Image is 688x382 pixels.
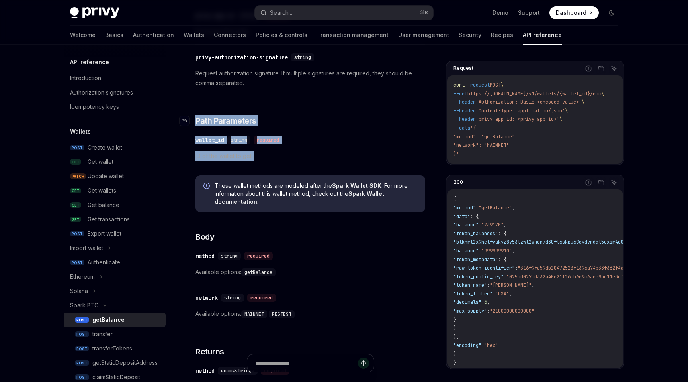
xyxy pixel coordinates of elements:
[596,63,606,74] button: Copy the contents from the code block
[609,63,619,74] button: Ask AI
[470,125,476,131] span: '{
[453,342,481,349] span: "encoding"
[596,177,606,188] button: Copy the contents from the code block
[195,294,218,302] div: network
[453,360,456,366] span: }
[453,116,476,122] span: --header
[88,215,130,224] div: Get transactions
[465,82,490,88] span: --request
[504,222,506,228] span: ,
[231,137,247,143] span: string
[481,248,512,254] span: "999999910"
[70,301,98,310] div: Spark BTC
[241,268,276,276] code: getBalance
[453,196,456,202] span: {
[105,26,123,45] a: Basics
[501,82,504,88] span: \
[195,136,224,144] div: wallet_id
[70,173,86,179] span: PATCH
[398,26,449,45] a: User management
[484,342,498,349] span: "hex"
[70,217,81,223] span: GET
[64,71,166,85] a: Introduction
[75,317,89,323] span: POST
[451,177,465,187] div: 200
[453,222,479,228] span: "balance"
[92,315,125,325] div: getBalance
[420,10,428,16] span: ⌘ K
[64,100,166,114] a: Idempotency keys
[453,99,476,105] span: --header
[75,346,89,352] span: POST
[453,351,456,357] span: }
[269,310,295,318] code: REGTEST
[453,142,509,148] span: "network": "MAINNET"
[64,85,166,100] a: Authorization signatures
[453,299,481,305] span: "decimals"
[453,274,504,280] span: "token_public_key"
[64,341,166,356] a: POSTtransferTokens
[247,294,276,302] div: required
[70,202,81,208] span: GET
[479,205,512,211] span: "getBalance"
[92,344,132,353] div: transferTokens
[582,99,584,105] span: \
[487,282,490,288] span: :
[64,212,166,226] a: GETGet transactions
[490,308,534,314] span: "21000000000000"
[75,360,89,366] span: POST
[453,108,476,114] span: --header
[64,313,166,327] a: POSTgetBalance
[495,291,509,297] span: "USA"
[453,239,640,245] span: "btknrt1x9helfvakyz8y53lzwt2wjen7d30ft6skpu69eydvndqt5uxsr4q0zvugn"
[64,198,166,212] a: GETGet balance
[92,329,113,339] div: transfer
[493,291,495,297] span: :
[195,115,256,126] span: Path Parameters
[70,260,84,266] span: POST
[605,6,618,19] button: Toggle dark mode
[453,248,479,254] span: "balance"
[180,115,195,126] a: Navigate to header
[195,69,425,88] span: Request authorization signature. If multiple signatures are required, they should be comma separa...
[453,291,493,297] span: "token_ticker"
[88,258,120,267] div: Authenticate
[241,310,267,318] code: MAINNET
[88,200,119,210] div: Get balance
[70,88,133,97] div: Authorization signatures
[214,26,246,45] a: Connectors
[559,116,562,122] span: \
[453,256,498,263] span: "token_metadata"
[453,82,465,88] span: curl
[453,213,470,220] span: "data"
[498,230,506,237] span: : {
[92,358,158,368] div: getStaticDepositAddress
[215,182,417,206] span: These wallet methods are modeled after the . For more information about this wallet method, check...
[255,6,433,20] button: Search...⌘K
[70,102,119,112] div: Idempotency keys
[70,145,84,151] span: POST
[453,325,456,331] span: }
[64,155,166,169] a: GETGet wallet
[70,127,91,136] h5: Wallets
[493,9,508,17] a: Demo
[504,274,506,280] span: :
[518,9,540,17] a: Support
[70,231,84,237] span: POST
[453,334,459,340] span: },
[88,157,113,167] div: Get wallet
[467,91,601,97] span: https://[DOMAIN_NAME]/v1/wallets/{wallet_id}/rpc
[532,282,534,288] span: ,
[317,26,389,45] a: Transaction management
[453,205,476,211] span: "method"
[453,308,487,314] span: "max_supply"
[476,205,479,211] span: :
[133,26,174,45] a: Authentication
[453,265,515,271] span: "raw_token_identifier"
[254,136,282,144] div: required
[224,295,241,301] span: string
[195,267,425,277] span: Available options:
[88,229,121,238] div: Export wallet
[64,226,166,241] a: POSTExport wallet
[221,253,238,259] span: string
